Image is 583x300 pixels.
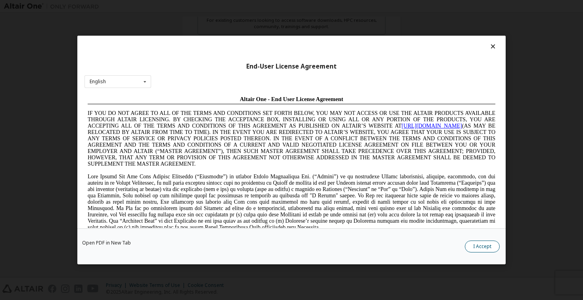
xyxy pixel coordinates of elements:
div: English [90,79,106,84]
div: End-User License Agreement [84,63,499,71]
span: IF YOU DO NOT AGREE TO ALL OF THE TERMS AND CONDITIONS SET FORTH BELOW, YOU MAY NOT ACCESS OR USE... [3,17,411,74]
span: Lore Ipsumd Sit Ame Cons Adipisc Elitseddo (“Eiusmodte”) in utlabor Etdolo Magnaaliqua Eni. (“Adm... [3,81,411,138]
button: I Accept [465,241,500,252]
a: [URL][DOMAIN_NAME] [317,30,378,36]
span: Altair One - End User License Agreement [155,3,259,10]
a: Open PDF in New Tab [82,241,131,245]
